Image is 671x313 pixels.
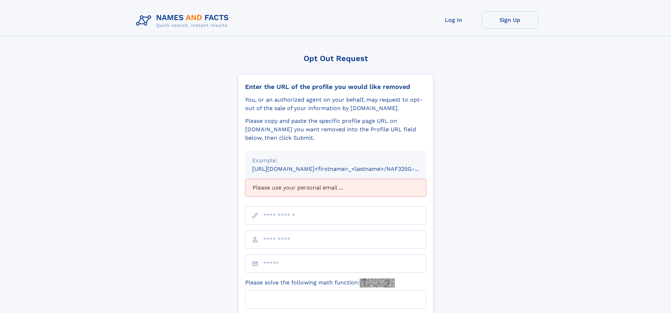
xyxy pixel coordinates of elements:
a: Sign Up [482,11,538,29]
div: Enter the URL of the profile you would like removed [245,83,426,91]
div: Opt Out Request [238,54,434,63]
label: Please solve the following math function: [245,278,395,288]
img: Logo Names and Facts [133,11,235,30]
div: You, or an authorized agent on your behalf, may request to opt-out of the sale of your informatio... [245,96,426,113]
div: Example: [252,156,419,165]
small: [URL][DOMAIN_NAME]<firstname>_<lastname>/NAF325G-xxxxxxxx [252,165,440,172]
div: Please copy and paste the specific profile page URL on [DOMAIN_NAME] you want removed into the Pr... [245,117,426,142]
div: Please use your personal email ... [245,179,426,197]
a: Log In [425,11,482,29]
